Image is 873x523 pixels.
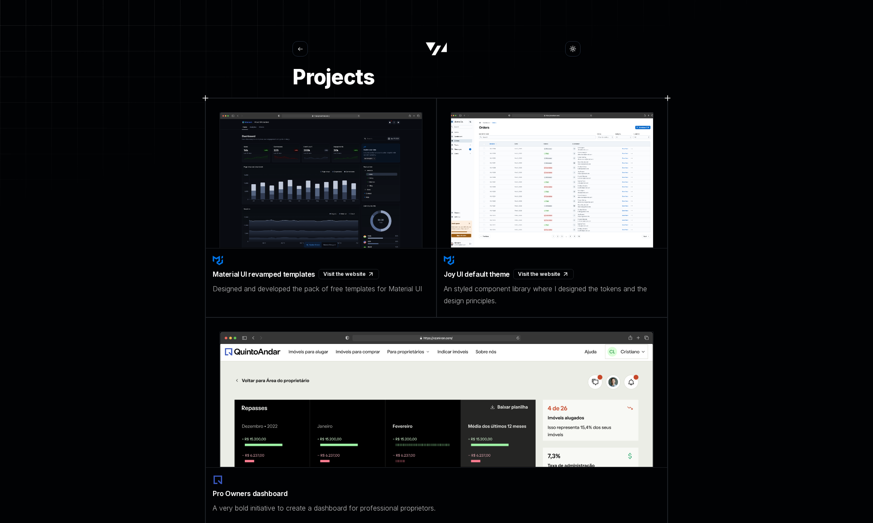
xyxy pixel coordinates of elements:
h5: Joy UI default theme [444,269,510,279]
h5: Pro Owners dashboard [213,488,288,499]
p: Designed and developed the pack of free templates for Material UI [213,283,429,295]
img: Project [220,112,422,248]
a: ProjectJoy UI default theme Visit the websiteAn styled component library where I designed the tok... [436,98,668,317]
h5: Material UI revamped templates [213,269,315,279]
img: Project [451,112,653,248]
div: Visit the website [513,269,574,279]
p: A very bold initiative to create a dashboard for professional proprietors. [213,502,660,514]
a: ProjectMaterial UI revamped templates Visit the websiteDesigned and developed the pack of free te... [205,98,436,317]
h1: Projects [292,67,581,87]
p: An styled component library where I designed the tokens and the design principles. [444,283,660,307]
div: Visit the website [319,269,379,279]
img: Project [220,332,653,467]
